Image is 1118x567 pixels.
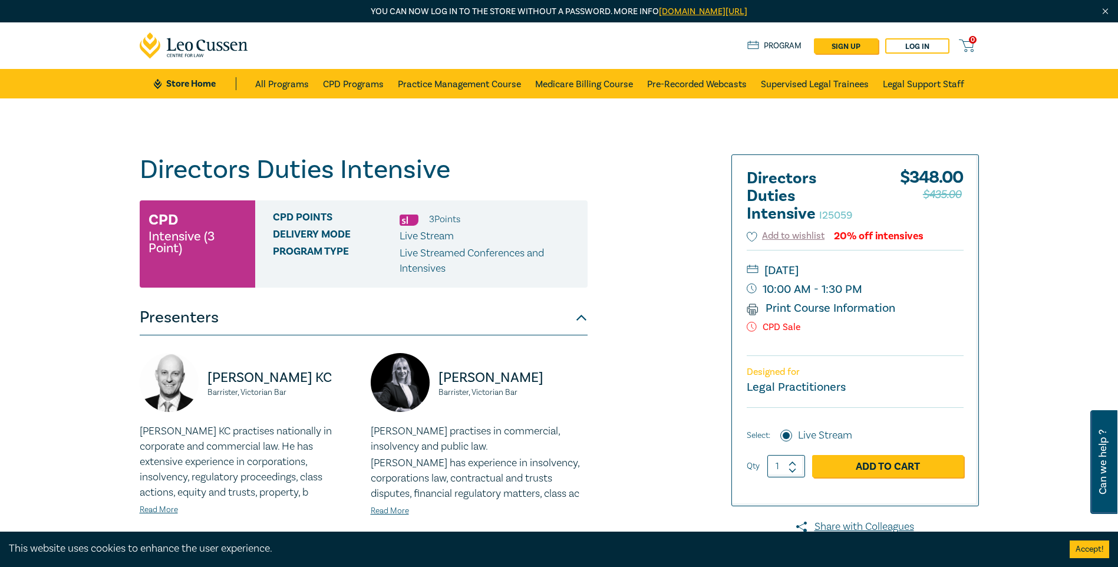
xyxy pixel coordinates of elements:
h2: Directors Duties Intensive [747,170,876,223]
a: Read More [371,506,409,516]
button: Add to wishlist [747,229,825,243]
a: sign up [814,38,878,54]
a: Share with Colleagues [731,519,979,535]
span: Live Stream [400,229,454,243]
small: Intensive (3 Point) [149,230,246,254]
a: Read More [140,505,178,515]
div: This website uses cookies to enhance the user experience. [9,541,1052,556]
span: Select: [747,429,770,442]
p: CPD Sale [747,322,964,333]
small: I25059 [819,209,852,222]
small: 10:00 AM - 1:30 PM [747,280,964,299]
a: [DOMAIN_NAME][URL] [659,6,747,17]
a: Pre-Recorded Webcasts [647,69,747,98]
span: 0 [969,36,977,44]
div: $ 348.00 [900,170,964,229]
a: Print Course Information [747,301,896,316]
label: Qty [747,460,760,473]
p: [PERSON_NAME] has experience in insolvency, corporations law, contractual and trusts disputes, fi... [371,456,588,502]
p: You can now log in to the store without a password. More info [140,5,979,18]
div: 20% off intensives [834,230,924,242]
span: CPD Points [273,212,400,227]
button: Presenters [140,300,588,335]
label: Live Stream [798,428,852,443]
a: CPD Programs [323,69,384,98]
p: [PERSON_NAME] [438,368,588,387]
img: https://s3.ap-southeast-2.amazonaws.com/leo-cussen-store-production-content/Contacts/Panagiota%20... [371,353,430,412]
span: $435.00 [923,185,962,204]
span: Delivery Mode [273,229,400,244]
a: Legal Support Staff [883,69,964,98]
a: Practice Management Course [398,69,521,98]
small: [DATE] [747,261,964,280]
h3: CPD [149,209,178,230]
p: [PERSON_NAME] KC [207,368,357,387]
a: Supervised Legal Trainees [761,69,869,98]
a: Store Home [154,77,236,90]
img: Substantive Law [400,215,418,226]
h1: Directors Duties Intensive [140,154,588,185]
p: Designed for [747,367,964,378]
span: Can we help ? [1097,417,1109,507]
input: 1 [767,455,805,477]
a: All Programs [255,69,309,98]
small: Legal Practitioners [747,380,846,395]
a: Log in [885,38,949,54]
a: Program [747,39,802,52]
a: Add to Cart [812,455,964,477]
p: [PERSON_NAME] practises in commercial, insolvency and public law. [371,424,588,454]
p: Live Streamed Conferences and Intensives [400,246,579,276]
a: Medicare Billing Course [535,69,633,98]
small: Barrister, Victorian Bar [207,388,357,397]
p: [PERSON_NAME] KC practises nationally in corporate and commercial law. He has extensive experienc... [140,424,357,500]
small: Barrister, Victorian Bar [438,388,588,397]
span: Program type [273,246,400,276]
button: Accept cookies [1070,540,1109,558]
li: 3 Point s [429,212,460,227]
img: https://s3.ap-southeast-2.amazonaws.com/leo-cussen-store-production-content/Contacts/Oren%20Bigos... [140,353,199,412]
img: Close [1100,6,1110,17]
